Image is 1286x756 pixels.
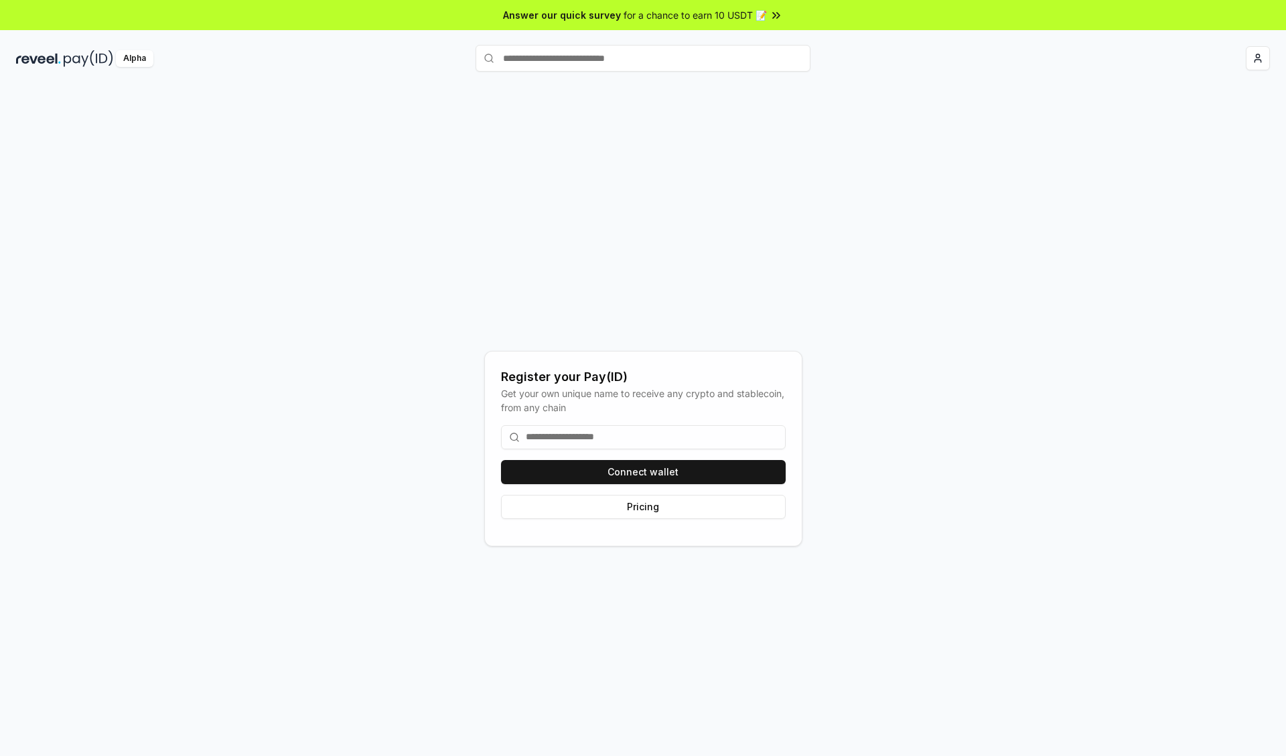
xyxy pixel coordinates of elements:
span: for a chance to earn 10 USDT 📝 [624,8,767,22]
div: Get your own unique name to receive any crypto and stablecoin, from any chain [501,386,786,414]
button: Pricing [501,495,786,519]
span: Answer our quick survey [503,8,621,22]
div: Register your Pay(ID) [501,368,786,386]
img: reveel_dark [16,50,61,67]
div: Alpha [116,50,153,67]
img: pay_id [64,50,113,67]
button: Connect wallet [501,460,786,484]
